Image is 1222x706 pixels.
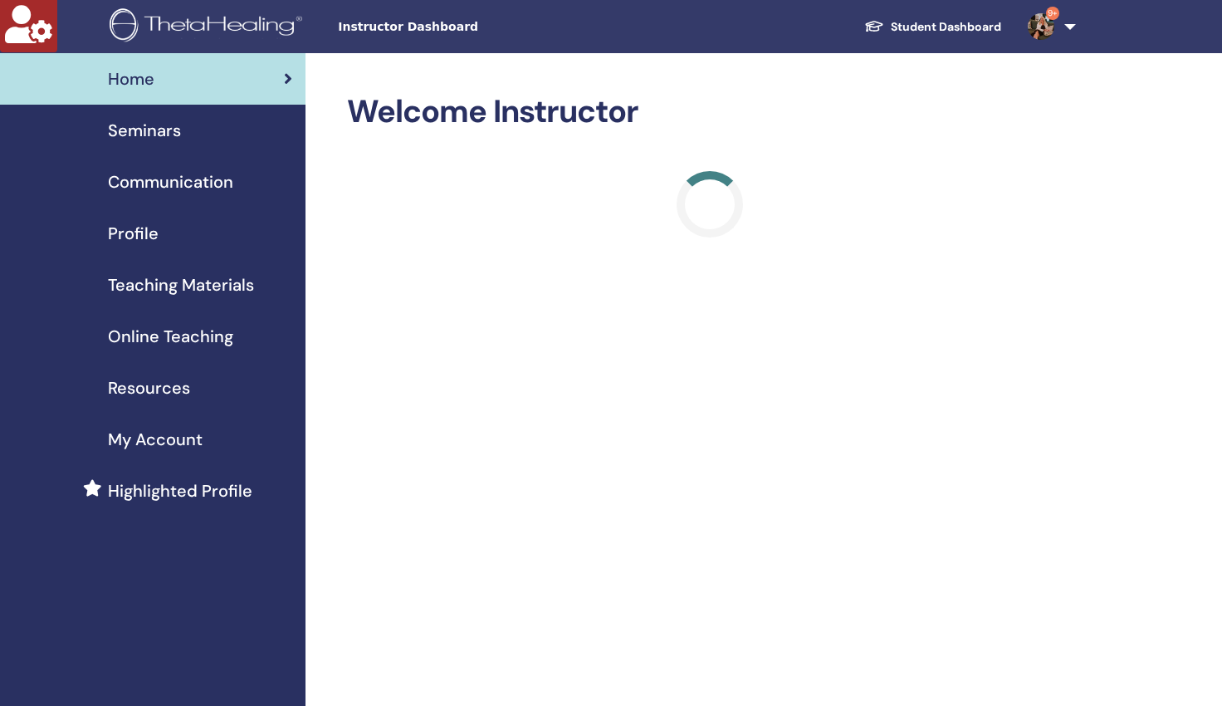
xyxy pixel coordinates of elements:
span: Instructor Dashboard [338,18,587,36]
span: My Account [108,427,203,452]
img: default.jpg [1028,13,1054,40]
span: Highlighted Profile [108,478,252,503]
span: Teaching Materials [108,272,254,297]
img: logo.png [110,8,308,46]
a: Student Dashboard [851,12,1014,42]
span: Resources [108,375,190,400]
img: graduation-cap-white.svg [864,19,884,33]
span: Home [108,66,154,91]
h2: Welcome Instructor [347,93,1073,131]
span: 9+ [1046,7,1059,20]
span: Seminars [108,118,181,143]
span: Online Teaching [108,324,233,349]
span: Profile [108,221,159,246]
span: Communication [108,169,233,194]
